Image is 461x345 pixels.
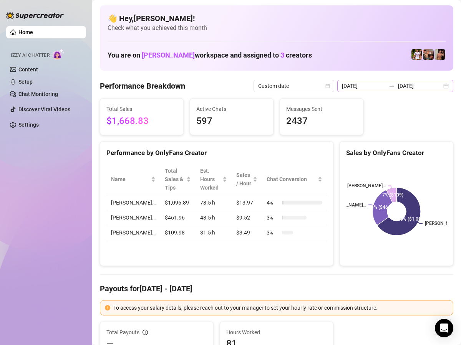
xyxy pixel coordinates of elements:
div: Performance by OnlyFans Creator [106,148,327,158]
input: End date [398,82,442,90]
a: Content [18,66,38,73]
span: to [389,83,395,89]
span: 2437 [286,114,357,129]
span: [PERSON_NAME] [142,51,195,59]
text: [PERSON_NAME]… [347,183,386,188]
td: 31.5 h [196,225,231,240]
img: Hector [411,49,422,60]
div: Est. Hours Worked [200,167,221,192]
span: 3 [280,51,284,59]
span: Total Sales & Tips [165,167,185,192]
span: swap-right [389,83,395,89]
span: Sales / Hour [236,171,251,188]
span: info-circle [143,330,148,335]
td: $9.52 [232,210,262,225]
span: Active Chats [196,105,267,113]
th: Total Sales & Tips [160,163,196,195]
td: [PERSON_NAME]… [106,225,160,240]
a: Settings [18,122,39,128]
a: Chat Monitoring [18,91,58,97]
span: Total Payouts [106,328,139,337]
div: To access your salary details, please reach out to your manager to set your hourly rate or commis... [113,304,448,312]
td: $13.97 [232,195,262,210]
h4: Payouts for [DATE] - [DATE] [100,283,453,294]
span: Messages Sent [286,105,357,113]
span: calendar [325,84,330,88]
span: $1,668.83 [106,114,177,129]
h4: Performance Breakdown [100,81,185,91]
a: Setup [18,79,33,85]
span: 597 [196,114,267,129]
span: 4 % [267,198,279,207]
td: $109.98 [160,225,196,240]
img: Zach [434,49,445,60]
span: exclamation-circle [105,305,110,310]
a: Home [18,29,33,35]
text: [PERSON_NAME]… [328,202,366,208]
th: Chat Conversion [262,163,327,195]
input: Start date [342,82,386,90]
td: [PERSON_NAME]… [106,195,160,210]
div: Sales by OnlyFans Creator [346,148,447,158]
a: Discover Viral Videos [18,106,70,112]
span: Name [111,175,149,183]
td: [PERSON_NAME]… [106,210,160,225]
span: Hours Worked [226,328,327,337]
td: $461.96 [160,210,196,225]
span: Total Sales [106,105,177,113]
td: 78.5 h [196,195,231,210]
img: Osvaldo [423,49,434,60]
span: Check what you achieved this month [108,24,446,32]
td: 48.5 h [196,210,231,225]
div: Open Intercom Messenger [435,319,453,337]
h1: You are on workspace and assigned to creators [108,51,312,59]
td: $1,096.89 [160,195,196,210]
span: 3 % [267,228,279,237]
img: AI Chatter [53,49,65,60]
span: Custom date [258,80,330,92]
span: Chat Conversion [267,175,316,183]
img: logo-BBDzfeDw.svg [6,12,64,19]
td: $3.49 [232,225,262,240]
th: Name [106,163,160,195]
span: 3 % [267,213,279,222]
h4: 👋 Hey, [PERSON_NAME] ! [108,13,446,24]
span: Izzy AI Chatter [11,52,50,59]
th: Sales / Hour [232,163,262,195]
